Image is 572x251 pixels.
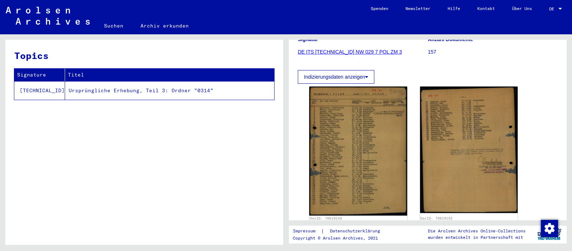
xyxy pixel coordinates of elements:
[420,216,453,220] a: DocID: 70619155
[324,227,389,235] a: Datenschutzerklärung
[298,49,402,55] a: DE ITS [TECHNICAL_ID] NW 029 7 POL ZM 3
[298,36,318,42] b: Signatur
[132,17,197,34] a: Archiv erkunden
[95,17,132,34] a: Suchen
[14,69,65,81] th: Signature
[65,69,274,81] th: Titel
[14,49,274,63] h3: Topics
[65,81,274,100] td: Ursprüngliche Erhebung, Teil 3: Ordner "0314"
[293,227,389,235] div: |
[310,216,342,220] a: DocID: 70619155
[428,228,526,234] p: Die Arolsen Archives Online-Collections
[6,7,90,25] img: Arolsen_neg.svg
[428,234,526,241] p: wurden entwickelt in Partnerschaft mit
[293,227,321,235] a: Impressum
[541,220,558,237] img: Zustimmung ändern
[14,81,65,100] td: [TECHNICAL_ID]
[420,87,518,213] img: 002.jpg
[293,235,389,241] p: Copyright © Arolsen Archives, 2021
[536,225,563,243] img: yv_logo.png
[298,70,374,84] button: Indizierungsdaten anzeigen
[428,36,473,42] b: Anzahl Dokumente
[309,87,407,216] img: 001.jpg
[428,48,558,56] p: 157
[549,6,557,11] span: DE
